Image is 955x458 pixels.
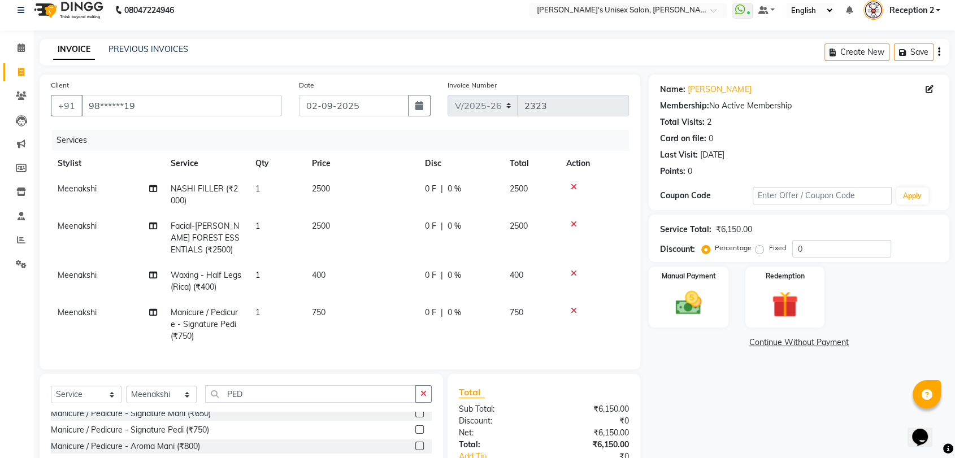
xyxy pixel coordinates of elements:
[660,165,685,177] div: Points:
[255,184,260,194] span: 1
[544,403,638,415] div: ₹6,150.00
[425,220,436,232] span: 0 F
[441,269,443,281] span: |
[51,151,164,176] th: Stylist
[660,116,705,128] div: Total Visits:
[52,130,637,151] div: Services
[448,307,461,319] span: 0 %
[716,224,752,235] div: ₹6,150.00
[249,151,305,176] th: Qty
[660,100,938,112] div: No Active Membership
[441,307,443,319] span: |
[894,43,934,61] button: Save
[765,271,804,281] label: Redemption
[559,151,629,176] th: Action
[312,221,330,231] span: 2500
[425,269,436,281] span: 0 F
[763,288,806,321] img: _gift.svg
[425,307,436,319] span: 0 F
[81,95,282,116] input: Search by Name/Mobile/Email/Code
[450,439,544,451] div: Total:
[448,80,497,90] label: Invoice Number
[255,307,260,317] span: 1
[108,44,188,54] a: PREVIOUS INVOICES
[662,271,716,281] label: Manual Payment
[753,187,892,204] input: Enter Offer / Coupon Code
[441,220,443,232] span: |
[544,427,638,439] div: ₹6,150.00
[510,307,523,317] span: 750
[688,84,751,95] a: [PERSON_NAME]
[889,5,934,16] span: Reception 2
[660,100,709,112] div: Membership:
[660,149,698,161] div: Last Visit:
[171,270,241,292] span: Waxing - Half Legs (Rica) (₹400)
[448,269,461,281] span: 0 %
[660,190,753,202] div: Coupon Code
[425,183,436,195] span: 0 F
[51,440,200,452] div: Manicure / Pedicure - Aroma Mani (₹800)
[171,184,238,206] span: NASHI FILLER (₹2000)
[450,415,544,427] div: Discount:
[824,43,889,61] button: Create New
[896,187,928,204] button: Apply
[171,307,238,341] span: Manicure / Pedicure - Signature Pedi (₹750)
[448,220,461,232] span: 0 %
[510,184,528,194] span: 2500
[205,385,416,403] input: Search or Scan
[769,243,785,253] label: Fixed
[660,84,685,95] div: Name:
[707,116,711,128] div: 2
[164,151,249,176] th: Service
[305,151,418,176] th: Price
[312,184,330,194] span: 2500
[171,221,240,255] span: Facial-[PERSON_NAME] FOREST ESSENTIALS (₹2500)
[700,149,724,161] div: [DATE]
[58,270,97,280] span: Meenakshi
[544,415,638,427] div: ₹0
[709,133,713,145] div: 0
[450,403,544,415] div: Sub Total:
[441,183,443,195] span: |
[503,151,559,176] th: Total
[450,427,544,439] div: Net:
[51,80,69,90] label: Client
[510,270,523,280] span: 400
[448,183,461,195] span: 0 %
[58,184,97,194] span: Meenakshi
[58,221,97,231] span: Meenakshi
[255,270,260,280] span: 1
[51,408,211,420] div: Manicure / Pedicure - Signature Mani (₹650)
[715,243,751,253] label: Percentage
[510,221,528,231] span: 2500
[544,439,638,451] div: ₹6,150.00
[299,80,314,90] label: Date
[660,224,711,235] div: Service Total:
[688,165,692,177] div: 0
[651,337,947,348] a: Continue Without Payment
[51,424,209,436] div: Manicure / Pedicure - Signature Pedi (₹750)
[660,243,695,255] div: Discount:
[312,307,325,317] span: 750
[418,151,503,176] th: Disc
[459,386,485,398] span: Total
[908,413,944,447] iframe: chat widget
[58,307,97,317] span: Meenakshi
[667,288,710,318] img: _cash.svg
[53,40,95,60] a: INVOICE
[51,95,83,116] button: +91
[660,133,706,145] div: Card on file:
[312,270,325,280] span: 400
[255,221,260,231] span: 1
